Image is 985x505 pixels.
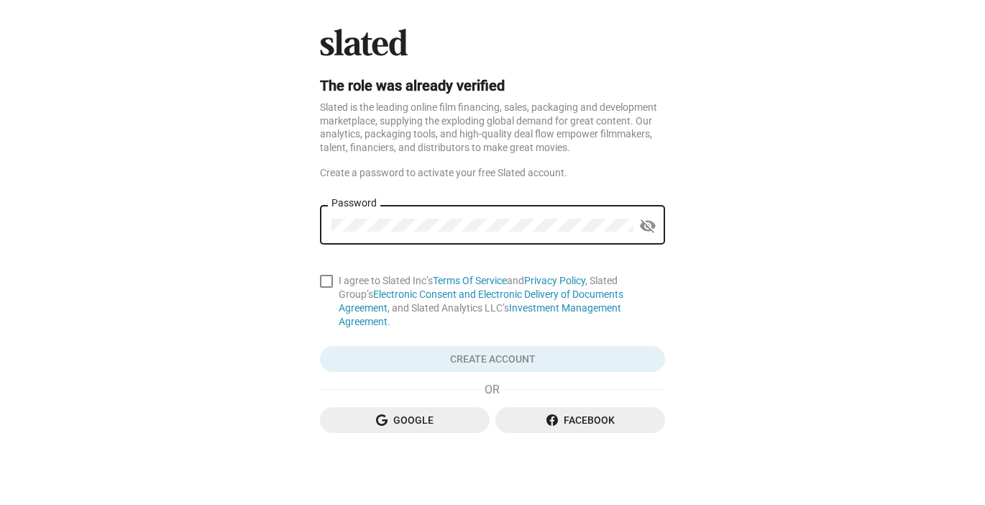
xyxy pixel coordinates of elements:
a: Investment Management Agreement [339,302,621,327]
a: Electronic Consent and Electronic Delivery of Documents Agreement [339,288,623,314]
button: Create Account [320,346,665,372]
span: Google [331,407,478,433]
span: Create Account [331,346,654,372]
a: Terms Of Service [433,275,507,286]
button: Show password [633,211,662,240]
a: Privacy Policy [524,275,585,286]
mat-icon: visibility_off [639,215,656,237]
span: I agree to Slated Inc’s and , Slated Group’s , and Slated Analytics LLC’s . [339,274,665,329]
button: Google [320,407,490,433]
div: Slated is the leading online film financing, sales, packaging and development marketplace, supply... [320,101,665,154]
h2: The role was already verified [320,76,665,101]
button: Facebook [495,407,665,433]
span: Facebook [507,407,654,433]
div: Create a password to activate your free Slated account. [320,166,665,180]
